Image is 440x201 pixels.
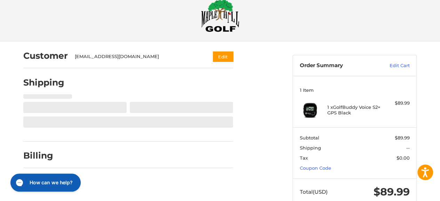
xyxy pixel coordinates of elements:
[300,188,328,195] span: Total (USD)
[397,155,410,161] span: $0.00
[23,150,64,161] h2: Billing
[406,145,410,151] span: --
[300,145,321,151] span: Shipping
[213,51,233,62] button: Edit
[382,100,410,107] div: $89.99
[23,77,64,88] h2: Shipping
[75,53,200,60] div: [EMAIL_ADDRESS][DOMAIN_NAME]
[395,135,410,140] span: $89.99
[300,62,375,69] h3: Order Summary
[327,104,381,116] h4: 1 x GolfBuddy Voice S2+ GPS Black
[375,62,410,69] a: Edit Cart
[300,155,308,161] span: Tax
[374,185,410,198] span: $89.99
[300,87,410,93] h3: 1 Item
[7,171,83,194] iframe: Gorgias live chat messenger
[300,165,331,171] a: Coupon Code
[23,50,68,61] h2: Customer
[300,135,319,140] span: Subtotal
[383,182,440,201] iframe: Google Customer Reviews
